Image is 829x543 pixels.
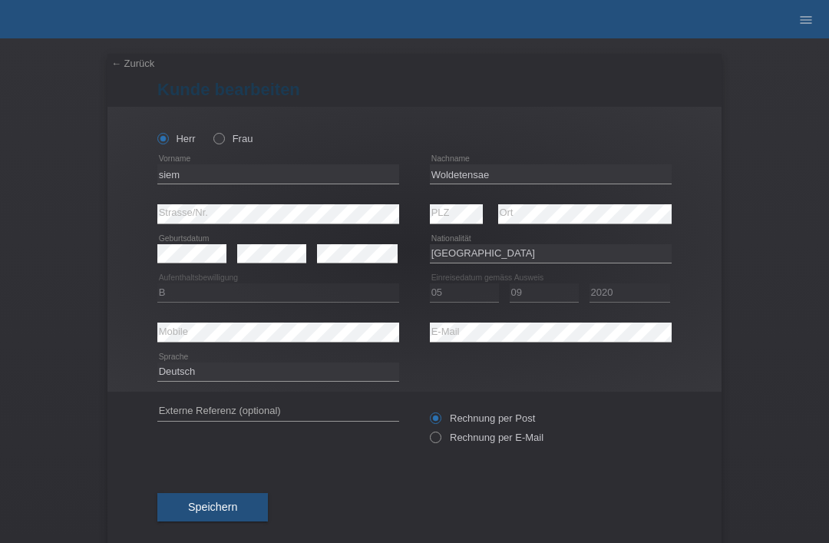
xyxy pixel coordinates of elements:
label: Frau [213,133,253,144]
i: menu [798,12,814,28]
input: Herr [157,133,167,143]
label: Rechnung per E-Mail [430,432,543,443]
a: menu [791,15,821,24]
h1: Kunde bearbeiten [157,80,672,99]
span: Speichern [188,501,237,513]
label: Rechnung per Post [430,412,535,424]
label: Herr [157,133,196,144]
input: Frau [213,133,223,143]
input: Rechnung per Post [430,412,440,432]
button: Speichern [157,493,268,522]
a: ← Zurück [111,58,154,69]
input: Rechnung per E-Mail [430,432,440,451]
